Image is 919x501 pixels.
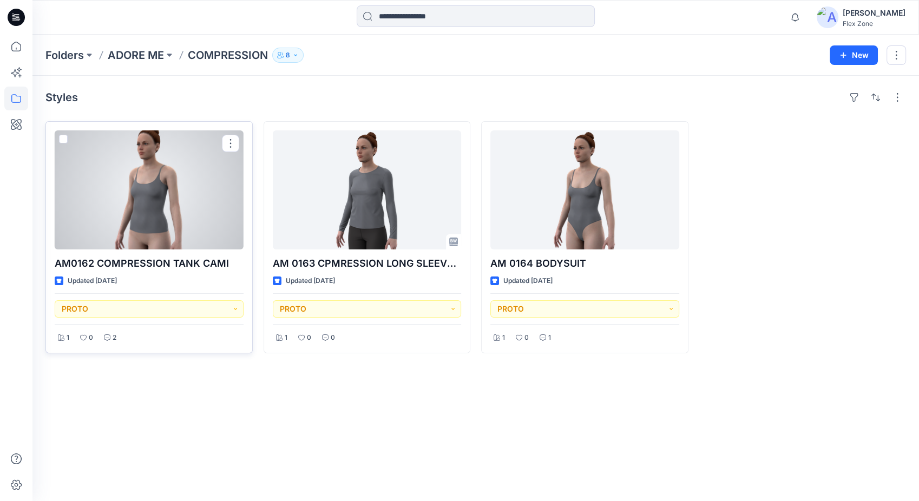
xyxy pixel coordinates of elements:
[55,130,244,249] a: AM0162 COMPRESSION TANK CAMI
[272,48,304,63] button: 8
[55,256,244,271] p: AM0162 COMPRESSION TANK CAMI
[524,332,529,344] p: 0
[188,48,268,63] p: COMPRESSION
[273,256,462,271] p: AM 0163 CPMRESSION LONG SLEEVE T
[817,6,838,28] img: avatar
[843,19,905,28] div: Flex Zone
[273,130,462,249] a: AM 0163 CPMRESSION LONG SLEEVE T
[45,91,78,104] h4: Styles
[490,256,679,271] p: AM 0164 BODYSUIT
[830,45,878,65] button: New
[113,332,116,344] p: 2
[45,48,84,63] a: Folders
[68,275,117,287] p: Updated [DATE]
[548,332,551,344] p: 1
[67,332,69,344] p: 1
[286,49,290,61] p: 8
[502,332,505,344] p: 1
[286,275,335,287] p: Updated [DATE]
[285,332,287,344] p: 1
[89,332,93,344] p: 0
[331,332,335,344] p: 0
[490,130,679,249] a: AM 0164 BODYSUIT
[307,332,311,344] p: 0
[503,275,553,287] p: Updated [DATE]
[108,48,164,63] a: ADORE ME
[843,6,905,19] div: [PERSON_NAME]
